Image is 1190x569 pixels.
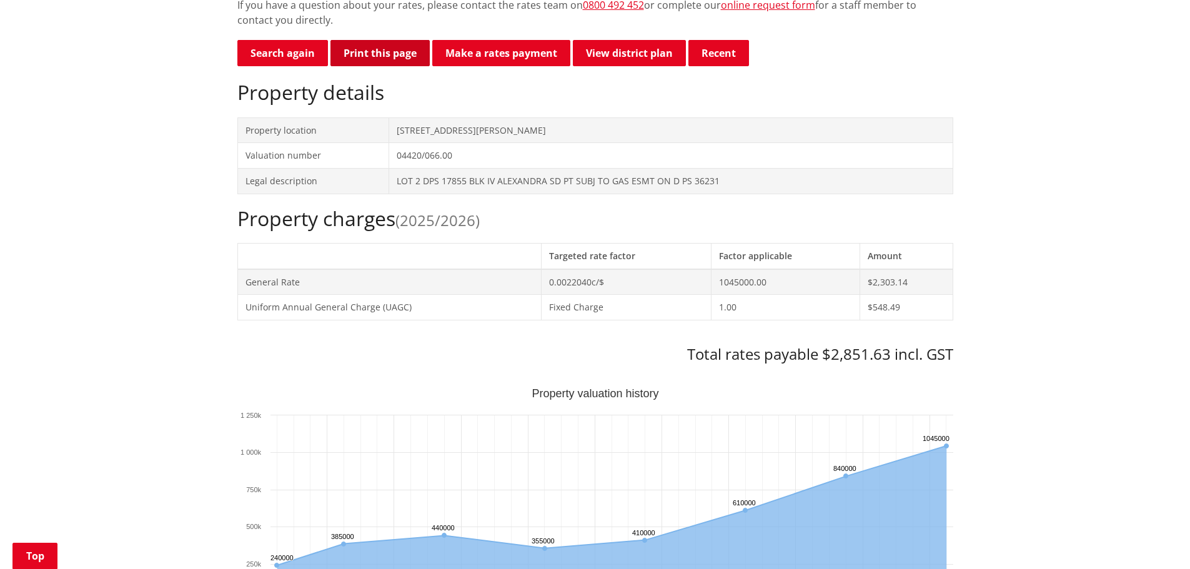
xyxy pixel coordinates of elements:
[532,387,658,400] text: Property valuation history
[237,143,389,169] td: Valuation number
[246,523,261,530] text: 500k
[532,537,555,545] text: 355000
[237,81,953,104] h2: Property details
[237,168,389,194] td: Legal description
[442,533,447,538] path: Tuesday, Jun 30, 12:00, 440,000. Capital Value.
[240,412,261,419] text: 1 250k
[541,243,711,269] th: Targeted rate factor
[331,533,354,540] text: 385000
[12,543,57,569] a: Top
[237,117,389,143] td: Property location
[642,538,647,543] path: Tuesday, Jun 30, 12:00, 410,000. Capital Value.
[833,465,856,472] text: 840000
[743,508,748,513] path: Saturday, Jun 30, 12:00, 610,000. Capital Value.
[330,40,430,66] button: Print this page
[923,435,950,442] text: 1045000
[389,143,953,169] td: 04420/066.00
[270,554,294,562] text: 240000
[688,40,749,66] button: Recent
[389,117,953,143] td: [STREET_ADDRESS][PERSON_NAME]
[237,295,541,320] td: Uniform Annual General Charge (UAGC)
[542,546,547,551] path: Saturday, Jun 30, 12:00, 355,000. Capital Value.
[712,295,860,320] td: 1.00
[541,269,711,295] td: 0.0022040c/$
[237,207,953,230] h2: Property charges
[1133,517,1178,562] iframe: Messenger Launcher
[237,345,953,364] h3: Total rates payable $2,851.63 incl. GST
[712,269,860,295] td: 1045000.00
[860,243,953,269] th: Amount
[246,486,261,493] text: 750k
[632,529,655,537] text: 410000
[860,269,953,295] td: $2,303.14
[237,269,541,295] td: General Rate
[240,448,261,456] text: 1 000k
[541,295,711,320] td: Fixed Charge
[395,210,480,230] span: (2025/2026)
[237,40,328,66] a: Search again
[389,168,953,194] td: LOT 2 DPS 17855 BLK IV ALEXANDRA SD PT SUBJ TO GAS ESMT ON D PS 36231
[341,542,346,547] path: Friday, Jun 30, 12:00, 385,000. Capital Value.
[432,524,455,532] text: 440000
[843,473,848,478] path: Wednesday, Jun 30, 12:00, 840,000. Capital Value.
[274,563,279,568] path: Wednesday, Jun 30, 12:00, 240,000. Capital Value.
[733,499,756,507] text: 610000
[246,560,261,568] text: 250k
[432,40,570,66] a: Make a rates payment
[712,243,860,269] th: Factor applicable
[943,443,948,448] path: Sunday, Jun 30, 12:00, 1,045,000. Capital Value.
[860,295,953,320] td: $548.49
[573,40,686,66] a: View district plan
